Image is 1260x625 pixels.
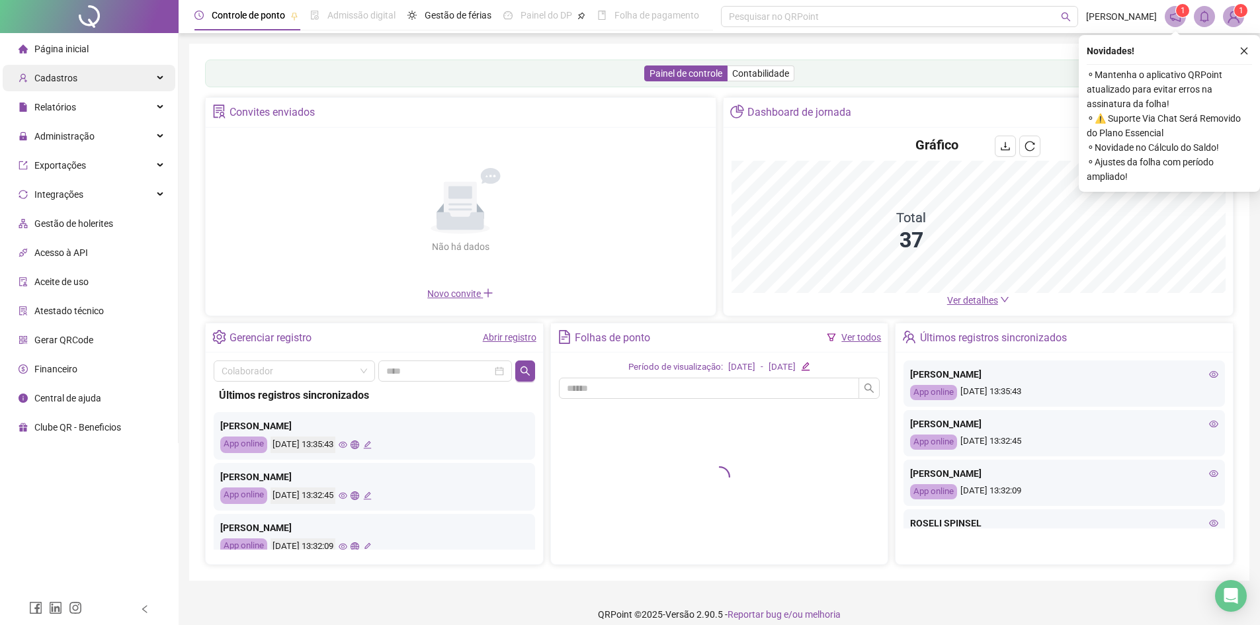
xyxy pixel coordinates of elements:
span: bell [1198,11,1210,22]
span: 1 [1239,6,1243,15]
div: App online [220,437,267,453]
h4: Gráfico [915,136,958,154]
div: Últimos registros sincronizados [920,327,1067,349]
span: Novidades ! [1087,44,1134,58]
div: - [761,360,763,374]
span: sun [407,11,417,20]
div: [PERSON_NAME] [910,466,1218,481]
span: linkedin [49,601,62,614]
div: [DATE] [769,360,796,374]
span: api [19,248,28,257]
span: file [19,103,28,112]
span: global [351,440,359,449]
span: sync [19,190,28,199]
span: Acesso à API [34,247,88,258]
span: solution [212,104,226,118]
span: eye [1209,519,1218,528]
span: team [902,330,916,344]
span: lock [19,132,28,141]
span: Contabilidade [732,68,789,79]
span: reload [1025,141,1035,151]
div: [PERSON_NAME] [910,367,1218,382]
sup: 1 [1176,4,1189,17]
span: edit [801,362,810,370]
span: Painel de controle [650,68,722,79]
span: Financeiro [34,364,77,374]
span: book [597,11,607,20]
span: eye [339,542,347,551]
div: App online [910,435,957,450]
span: Atestado técnico [34,306,104,316]
div: [DATE] 13:32:09 [271,538,335,555]
div: Open Intercom Messenger [1215,580,1247,612]
div: [DATE] [728,360,755,374]
span: global [351,542,359,551]
span: pushpin [290,12,298,20]
div: App online [910,385,957,400]
a: Ver todos [841,332,881,343]
span: setting [212,330,226,344]
div: [PERSON_NAME] [220,419,528,433]
span: Cadastros [34,73,77,83]
span: audit [19,277,28,286]
span: Integrações [34,189,83,200]
span: file-text [558,330,571,344]
span: Clube QR - Beneficios [34,422,121,433]
div: App online [220,538,267,555]
span: solution [19,306,28,315]
span: facebook [29,601,42,614]
span: Aceite de uso [34,276,89,287]
span: down [1000,295,1009,304]
div: [PERSON_NAME] [220,470,528,484]
div: Não há dados [399,239,521,254]
span: dollar [19,364,28,374]
span: eye [339,440,347,449]
div: Período de visualização: [628,360,723,374]
span: left [140,604,149,614]
span: Admissão digital [327,10,396,21]
span: Gerar QRCode [34,335,93,345]
div: [DATE] 13:35:43 [271,437,335,453]
span: notification [1169,11,1181,22]
span: gift [19,423,28,432]
span: search [520,366,530,376]
div: Dashboard de jornada [747,101,851,124]
span: eye [1209,419,1218,429]
span: Gestão de holerites [34,218,113,229]
span: Versão [665,609,694,620]
div: Folhas de ponto [575,327,650,349]
span: clock-circle [194,11,204,20]
span: Relatórios [34,102,76,112]
span: export [19,161,28,170]
span: file-done [310,11,319,20]
span: Exportações [34,160,86,171]
span: ⚬ Novidade no Cálculo do Saldo! [1087,140,1252,155]
span: Página inicial [34,44,89,54]
a: Abrir registro [483,332,536,343]
span: Gestão de férias [425,10,491,21]
span: 1 [1181,6,1185,15]
div: Convites enviados [230,101,315,124]
span: eye [1209,469,1218,478]
div: [DATE] 13:35:43 [910,385,1218,400]
span: close [1239,46,1249,56]
span: Folha de pagamento [614,10,699,21]
span: [PERSON_NAME] [1086,9,1157,24]
span: download [1000,141,1011,151]
span: edit [363,440,372,449]
span: Administração [34,131,95,142]
span: plus [483,288,493,298]
span: global [351,491,359,500]
span: ⚬ Mantenha o aplicativo QRPoint atualizado para evitar erros na assinatura da folha! [1087,67,1252,111]
div: App online [220,487,267,504]
span: filter [827,333,836,342]
div: Gerenciar registro [230,327,312,349]
img: 39862 [1224,7,1243,26]
div: [PERSON_NAME] [220,521,528,535]
span: Central de ajuda [34,393,101,403]
div: [PERSON_NAME] [910,417,1218,431]
div: [DATE] 13:32:45 [910,435,1218,450]
div: App online [910,484,957,499]
span: ⚬ Ajustes da folha com período ampliado! [1087,155,1252,184]
div: [DATE] 13:32:09 [910,484,1218,499]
